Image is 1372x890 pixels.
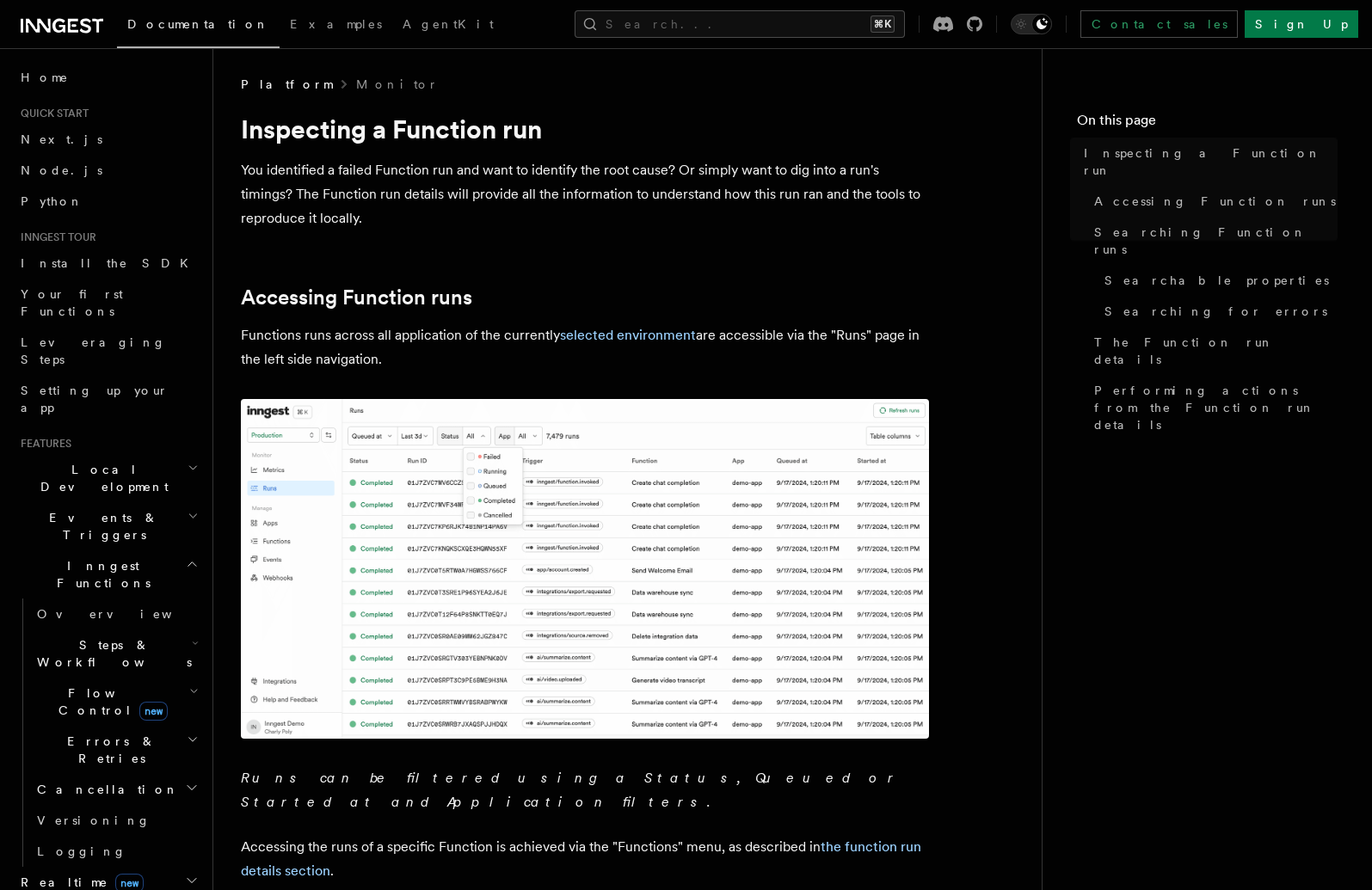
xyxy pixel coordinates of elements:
[14,461,188,495] span: Local Development
[1098,296,1338,327] a: Searching for errors
[241,114,929,144] h1: Inspecting a Function run
[14,454,202,502] button: Local Development
[1094,193,1336,210] span: Accessing Function runs
[37,607,214,621] span: Overview
[14,509,188,543] span: Events & Triggers
[139,702,168,721] span: new
[21,69,69,86] span: Home
[37,813,151,827] span: Versioning
[30,636,192,671] span: Steps & Workflows
[14,279,202,327] a: Your first Functions
[1087,327,1338,375] a: The Function run details
[30,629,202,678] button: Steps & Workflows
[21,132,102,146] span: Next.js
[14,230,96,244] span: Inngest tour
[14,437,71,451] span: Features
[21,384,169,414] span: Setting up your app
[14,327,202,375] a: Leveraging Steps
[241,323,929,371] p: Functions runs across all application of the currently are accessible via the "Runs" page in the ...
[241,835,929,883] p: Accessing the runs of a specific Function is achieved via the "Functions" menu, as described in .
[1084,144,1338,179] span: Inspecting a Function run
[127,17,269,31] span: Documentation
[560,327,696,343] a: selected environment
[21,287,123,318] span: Your first Functions
[280,5,392,46] a: Examples
[241,76,332,93] span: Platform
[30,805,202,836] a: Versioning
[1094,334,1338,368] span: The Function run details
[14,155,202,186] a: Node.js
[14,502,202,550] button: Events & Triggers
[30,774,202,805] button: Cancellation
[1094,224,1338,258] span: Searching Function runs
[1104,272,1329,289] span: Searchable properties
[21,194,83,208] span: Python
[14,248,202,279] a: Install the SDK
[241,285,472,310] a: Accessing Function runs
[117,5,280,48] a: Documentation
[241,399,929,739] img: The "Handle failed payments" Function runs list features a run in a failing state.
[871,15,895,33] kbd: ⌘K
[392,5,504,46] a: AgentKit
[14,550,202,598] button: Inngest Functions
[1094,382,1338,433] span: Performing actions from the Function run details
[30,684,189,719] span: Flow Control
[14,107,89,120] span: Quick start
[30,726,202,774] button: Errors & Retries
[1077,138,1338,186] a: Inspecting a Function run
[21,335,166,366] span: Leveraging Steps
[14,557,186,592] span: Inngest Functions
[290,17,382,31] span: Examples
[1080,10,1238,38] a: Contact sales
[241,770,901,810] em: Runs can be filtered using a Status, Queued or Started at and Application filters.
[14,124,202,155] a: Next.js
[21,163,102,177] span: Node.js
[356,76,438,93] a: Monitor
[30,733,187,767] span: Errors & Retries
[30,836,202,867] a: Logging
[1098,265,1338,296] a: Searchable properties
[241,838,921,879] a: the function run details section
[403,17,494,31] span: AgentKit
[21,256,199,270] span: Install the SDK
[1245,10,1358,38] a: Sign Up
[14,186,202,217] a: Python
[14,375,202,423] a: Setting up your app
[30,781,179,798] span: Cancellation
[1011,14,1052,34] button: Toggle dark mode
[575,10,905,38] button: Search...⌘K
[37,844,126,858] span: Logging
[1077,110,1338,138] h4: On this page
[1104,303,1327,320] span: Searching for errors
[30,678,202,726] button: Flow Controlnew
[1087,375,1338,440] a: Performing actions from the Function run details
[1087,217,1338,265] a: Searching Function runs
[14,62,202,93] a: Home
[14,598,202,867] div: Inngest Functions
[241,158,929,230] p: You identified a failed Function run and want to identify the root cause? Or simply want to dig i...
[1087,186,1338,217] a: Accessing Function runs
[30,598,202,629] a: Overview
